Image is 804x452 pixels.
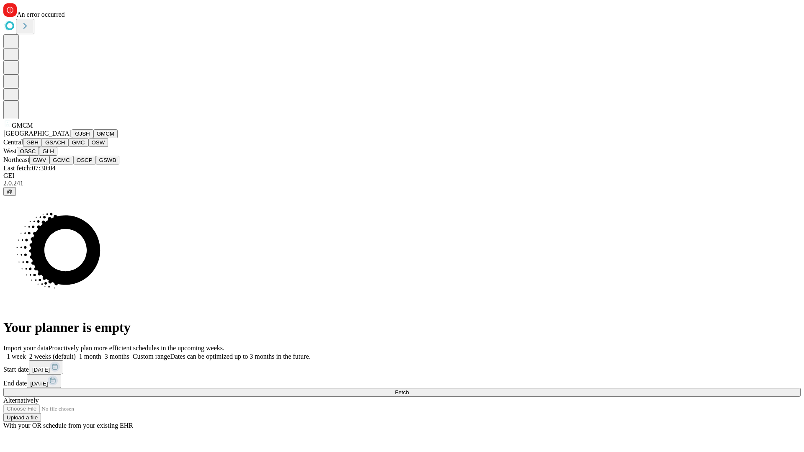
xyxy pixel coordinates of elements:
button: GSACH [42,138,68,147]
span: 1 month [79,353,101,360]
span: 1 week [7,353,26,360]
span: Fetch [395,389,409,395]
button: GBH [23,138,42,147]
button: Fetch [3,388,801,397]
button: @ [3,187,16,196]
span: Central [3,139,23,146]
span: Alternatively [3,397,39,404]
span: West [3,147,17,154]
button: Upload a file [3,413,41,422]
button: GLH [39,147,57,156]
button: GCMC [49,156,73,164]
span: 2 weeks (default) [29,353,76,360]
button: GMCM [93,129,118,138]
button: GJSH [72,129,93,138]
span: 3 months [105,353,129,360]
span: Last fetch: 07:30:04 [3,164,56,172]
div: Start date [3,360,801,374]
button: [DATE] [29,360,63,374]
button: [DATE] [27,374,61,388]
div: 2.0.241 [3,180,801,187]
span: [DATE] [32,367,50,373]
button: OSCP [73,156,96,164]
span: Northeast [3,156,29,163]
span: Dates can be optimized up to 3 months in the future. [170,353,310,360]
span: [DATE] [30,380,48,387]
div: GEI [3,172,801,180]
span: An error occurred [17,11,65,18]
span: With your OR schedule from your existing EHR [3,422,133,429]
span: Import your data [3,344,49,352]
span: Proactively plan more efficient schedules in the upcoming weeks. [49,344,224,352]
span: Custom range [133,353,170,360]
span: GMCM [12,122,33,129]
div: End date [3,374,801,388]
button: GMC [68,138,88,147]
span: @ [7,188,13,195]
h1: Your planner is empty [3,320,801,335]
span: [GEOGRAPHIC_DATA] [3,130,72,137]
button: OSW [88,138,108,147]
button: GSWB [96,156,120,164]
button: OSSC [17,147,39,156]
button: GWV [29,156,49,164]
